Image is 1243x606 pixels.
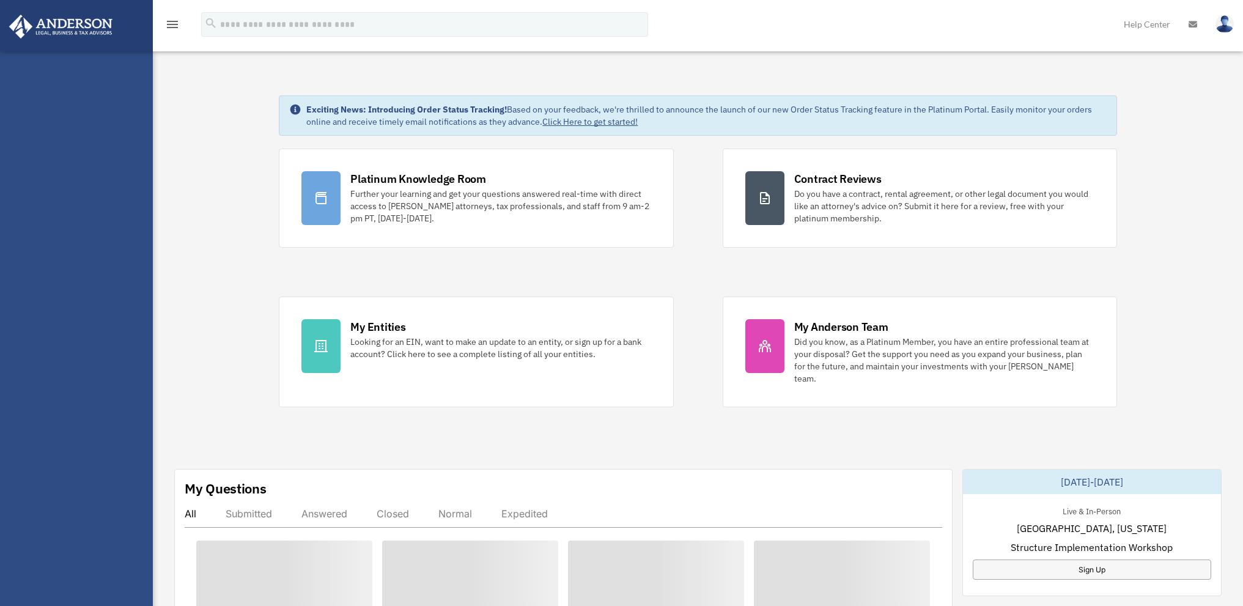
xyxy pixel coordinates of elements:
a: My Entities Looking for an EIN, want to make an update to an entity, or sign up for a bank accoun... [279,297,673,407]
a: Sign Up [973,560,1211,580]
div: My Entities [350,319,405,334]
a: My Anderson Team Did you know, as a Platinum Member, you have an entire professional team at your... [723,297,1117,407]
div: My Anderson Team [794,319,888,334]
span: [GEOGRAPHIC_DATA], [US_STATE] [1017,521,1167,536]
a: Platinum Knowledge Room Further your learning and get your questions answered real-time with dire... [279,149,673,248]
a: Contract Reviews Do you have a contract, rental agreement, or other legal document you would like... [723,149,1117,248]
div: Contract Reviews [794,171,882,187]
div: Submitted [226,508,272,520]
div: [DATE]-[DATE] [963,470,1221,494]
div: Normal [438,508,472,520]
div: Based on your feedback, we're thrilled to announce the launch of our new Order Status Tracking fe... [306,103,1106,128]
a: Click Here to get started! [542,116,638,127]
div: Further your learning and get your questions answered real-time with direct access to [PERSON_NAM... [350,188,651,224]
i: menu [165,17,180,32]
i: search [204,17,218,30]
div: Answered [301,508,347,520]
strong: Exciting News: Introducing Order Status Tracking! [306,104,507,115]
div: Do you have a contract, rental agreement, or other legal document you would like an attorney's ad... [794,188,1094,224]
div: Expedited [501,508,548,520]
div: Platinum Knowledge Room [350,171,486,187]
div: My Questions [185,479,267,498]
div: Closed [377,508,409,520]
img: Anderson Advisors Platinum Portal [6,15,116,39]
div: Live & In-Person [1053,504,1131,517]
div: Did you know, as a Platinum Member, you have an entire professional team at your disposal? Get th... [794,336,1094,385]
div: All [185,508,196,520]
span: Structure Implementation Workshop [1011,540,1173,555]
img: User Pic [1215,15,1234,33]
a: menu [165,21,180,32]
div: Looking for an EIN, want to make an update to an entity, or sign up for a bank account? Click her... [350,336,651,360]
